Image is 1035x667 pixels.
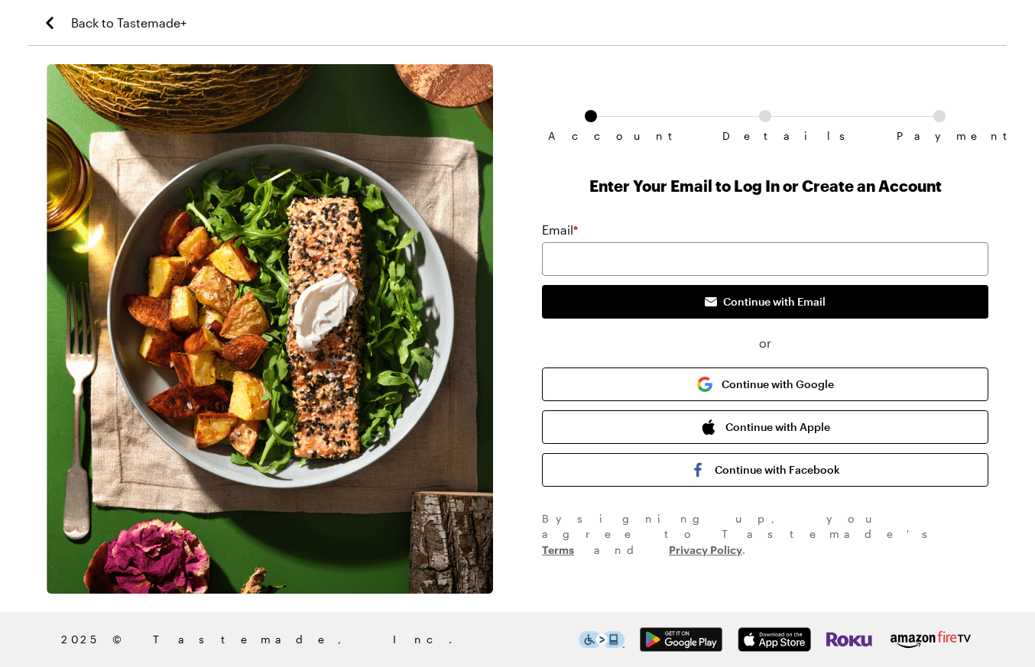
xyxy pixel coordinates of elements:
span: Account [548,130,634,142]
img: App Store [738,627,811,652]
span: Back to Tastemade+ [71,14,187,32]
span: Payment [897,130,982,142]
button: Continue with Facebook [542,453,988,487]
ol: Subscription checkout form navigation [542,110,988,130]
button: Continue with Apple [542,410,988,444]
div: By signing up , you agree to Tastemade's and . [542,511,988,558]
span: 2025 © Tastemade, Inc. [61,631,579,648]
a: Terms [542,542,574,556]
label: Email [542,221,578,239]
span: or [542,334,988,352]
button: Continue with Email [542,285,988,319]
img: Roku [826,627,872,652]
img: Google Play [640,627,722,652]
span: Continue with Email [723,294,826,309]
button: Continue with Google [542,367,988,401]
a: Privacy Policy [669,542,742,556]
img: Amazon Fire TV [887,627,974,652]
span: Details [722,130,808,142]
h1: Enter Your Email to Log In or Create an Account [542,175,988,196]
img: This icon serves as a link to download the Level Access assistive technology app for individuals ... [579,631,625,648]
